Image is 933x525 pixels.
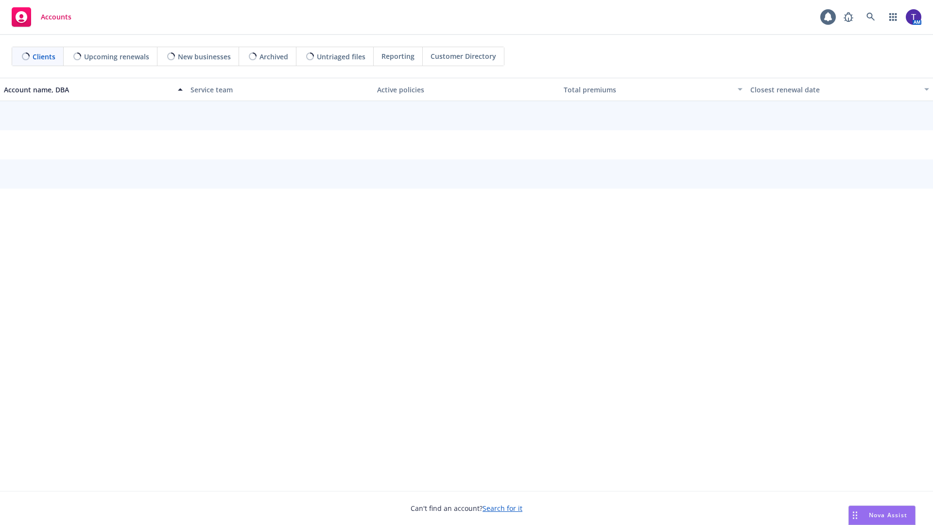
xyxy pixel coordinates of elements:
a: Accounts [8,3,75,31]
div: Closest renewal date [750,85,918,95]
span: Reporting [381,51,415,61]
img: photo [906,9,921,25]
button: Nova Assist [848,506,916,525]
button: Service team [187,78,373,101]
button: Closest renewal date [746,78,933,101]
div: Active policies [377,85,556,95]
a: Search [861,7,881,27]
span: Archived [259,52,288,62]
a: Switch app [883,7,903,27]
a: Report a Bug [839,7,858,27]
button: Total premiums [560,78,746,101]
a: Search for it [483,504,522,513]
span: New businesses [178,52,231,62]
button: Active policies [373,78,560,101]
span: Untriaged files [317,52,365,62]
span: Can't find an account? [411,503,522,513]
span: Nova Assist [869,511,907,519]
span: Clients [33,52,55,62]
div: Account name, DBA [4,85,172,95]
span: Customer Directory [431,51,496,61]
span: Upcoming renewals [84,52,149,62]
div: Drag to move [849,506,861,525]
span: Accounts [41,13,71,21]
div: Service team [190,85,369,95]
div: Total premiums [564,85,732,95]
